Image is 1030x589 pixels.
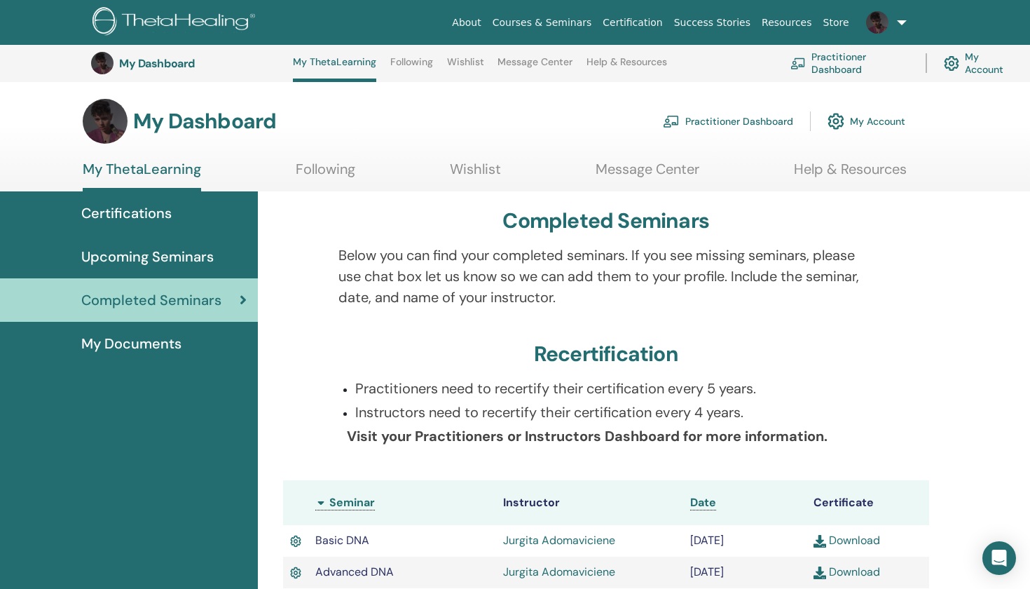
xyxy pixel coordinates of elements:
h3: My Dashboard [119,57,259,70]
span: Advanced DNA [315,564,394,579]
a: My Account [828,106,905,137]
h3: Recertification [534,341,678,367]
a: Date [690,495,716,510]
img: default.jpg [91,52,114,74]
a: My Account [944,48,1015,79]
h3: Completed Seminars [502,208,709,233]
p: Instructors need to recertify their certification every 4 years. [355,402,874,423]
img: Active Certificate [290,533,302,550]
th: Instructor [496,480,684,525]
img: logo.png [92,7,260,39]
span: Completed Seminars [81,290,221,311]
a: Certification [597,10,668,36]
a: Jurgita Adomaviciene [503,564,615,579]
img: chalkboard-teacher.svg [663,115,680,128]
span: Upcoming Seminars [81,246,214,267]
img: chalkboard-teacher.svg [790,57,806,69]
a: Courses & Seminars [487,10,598,36]
img: default.jpg [83,99,128,144]
img: download.svg [813,535,826,548]
a: My ThetaLearning [293,56,376,82]
a: Practitioner Dashboard [663,106,793,137]
a: Wishlist [450,161,501,188]
span: Basic DNA [315,533,369,548]
a: Following [390,56,433,79]
b: Visit your Practitioners or Instructors Dashboard for more information. [347,427,828,445]
span: Certifications [81,203,172,224]
a: Wishlist [447,56,484,79]
a: Store [818,10,855,36]
a: Practitioner Dashboard [790,48,909,79]
td: [DATE] [683,525,806,557]
a: Resources [756,10,818,36]
a: Following [296,161,355,188]
p: Practitioners need to recertify their certification every 5 years. [355,378,874,399]
a: Help & Resources [586,56,667,79]
a: Help & Resources [794,161,907,188]
a: Success Stories [668,10,756,36]
td: [DATE] [683,557,806,588]
p: Below you can find your completed seminars. If you see missing seminars, please use chat box let ... [338,245,874,308]
a: Jurgita Adomaviciene [503,533,615,548]
span: Date [690,495,716,510]
img: cog.svg [944,53,959,74]
img: default.jpg [866,11,888,34]
img: download.svg [813,567,826,579]
th: Certificate [806,480,929,525]
a: Download [813,533,880,548]
img: Active Certificate [290,564,302,581]
span: My Documents [81,333,181,354]
img: cog.svg [828,109,844,133]
a: About [446,10,486,36]
a: Download [813,564,880,579]
a: My ThetaLearning [83,161,201,191]
h3: My Dashboard [133,109,276,134]
div: Open Intercom Messenger [982,541,1016,575]
a: Message Center [596,161,699,188]
a: Message Center [497,56,572,79]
